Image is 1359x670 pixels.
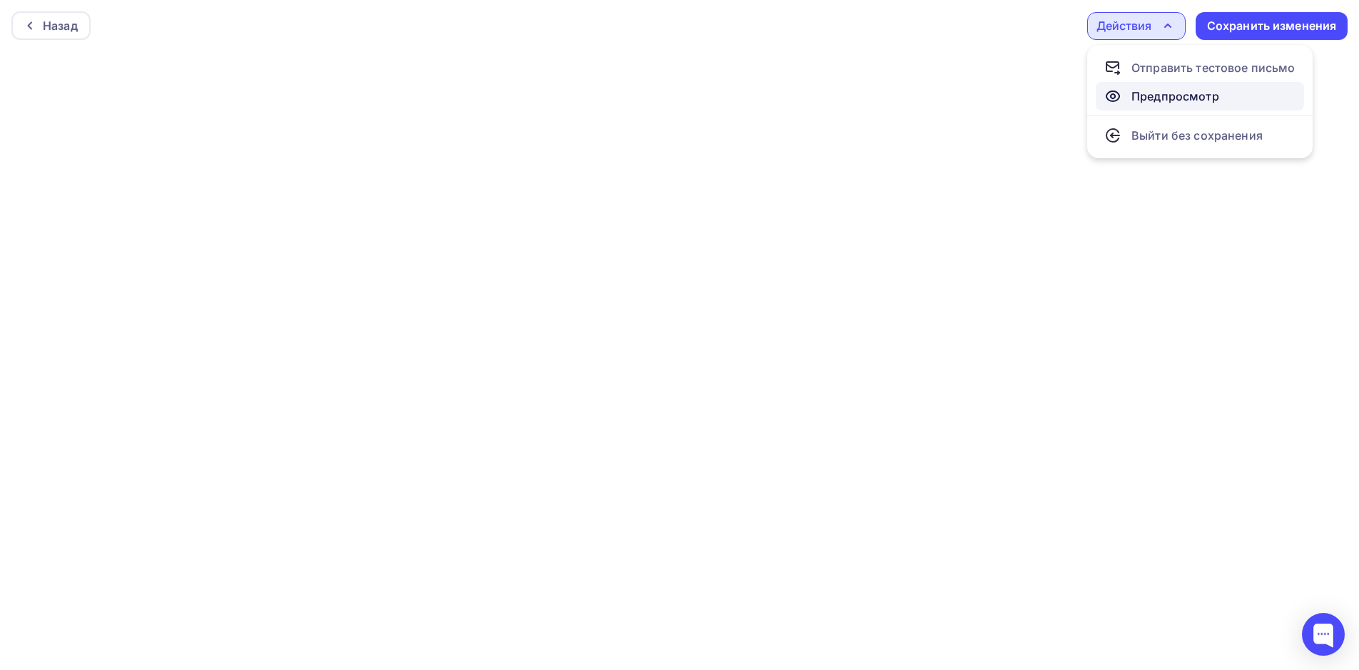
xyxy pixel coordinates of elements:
ul: Действия [1087,45,1313,158]
div: Предпросмотр [1131,88,1219,105]
div: Сохранить изменения [1207,18,1337,34]
div: Действия [1096,17,1151,34]
button: Действия [1087,12,1186,40]
div: Назад [43,17,78,34]
div: Отправить тестовое письмо [1131,59,1296,76]
div: Выйти без сохранения [1131,127,1263,144]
